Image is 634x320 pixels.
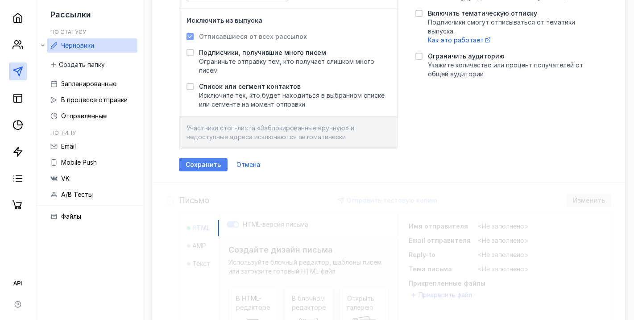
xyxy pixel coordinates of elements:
span: Ограничьте отправку тем, кто получает слишком много писем [199,58,374,74]
span: Файлы [61,212,81,220]
a: В процессе отправки [47,93,137,107]
span: Участники стоп-листа «Заблокированные вручную» и недоступные адреса исключаются автоматически [186,124,354,141]
span: Подписчики смогут отписываться от тематики выпуска. [428,18,575,44]
span: Отмена [236,161,260,169]
a: Mobile Push [47,155,137,170]
span: Отправленные [61,112,107,120]
span: Включить тематическую отписку [428,9,537,18]
a: Запланированные [47,77,137,91]
span: Рассылки [50,10,91,19]
span: Отписавшиеся от всех рассылок [199,32,307,41]
span: Подписчики, получившие много писем [199,48,326,57]
a: VK [47,171,137,186]
a: Файлы [47,209,137,224]
span: Черновики [61,42,94,49]
span: Ограничить аудиторию [428,52,505,61]
span: Email [61,142,76,150]
a: Как это работает [428,36,490,44]
span: Укажите количество или процент получателей от общей аудитории [428,61,583,78]
span: Создать папку [59,61,105,69]
span: Запланированные [61,80,116,87]
span: Список или сегмент контактов [199,82,301,91]
span: В процессе отправки [61,96,128,104]
button: Отмена [232,158,265,171]
button: Сохранить [179,158,228,171]
span: Сохранить [186,161,221,169]
span: Как это работает [428,36,484,44]
button: Создать папку [47,58,109,71]
span: Mobile Push [61,158,97,166]
a: Отправленные [47,109,137,123]
a: Черновики [47,38,137,53]
h4: Исключить из выпуска [186,17,262,24]
span: Исключите тех, кто будет находиться в выбранном списке или сегменте на момент отправки [199,91,385,108]
span: A/B Тесты [61,191,93,198]
h5: По типу [50,129,76,136]
a: A/B Тесты [47,187,137,202]
a: Email [47,139,137,154]
span: VK [61,175,70,182]
h5: По статусу [50,29,86,35]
